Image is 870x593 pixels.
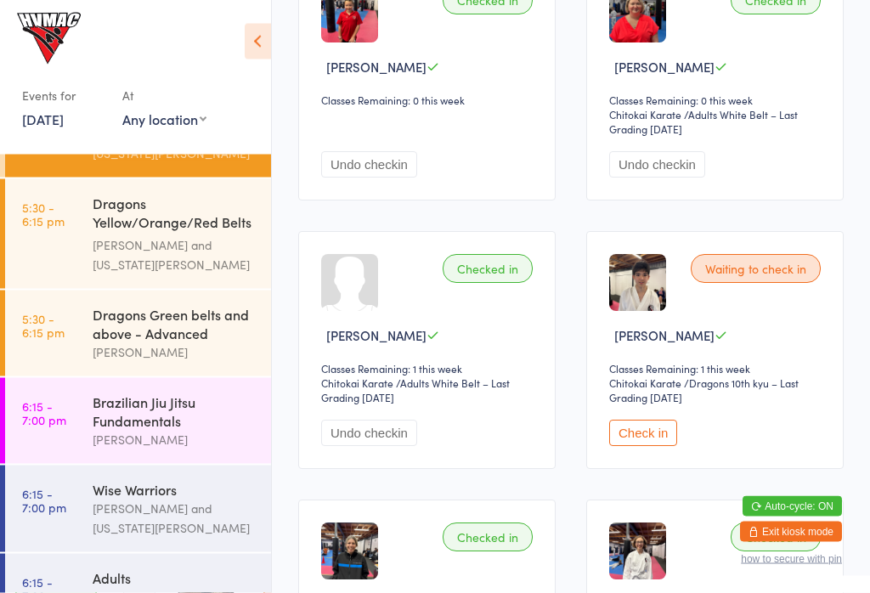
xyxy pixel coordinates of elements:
img: image1756193533.png [609,523,666,580]
div: Events for [22,82,105,110]
div: [PERSON_NAME] [93,342,257,362]
div: Brazilian Jiu Jitsu Fundamentals [93,393,257,430]
button: Check in [609,421,677,447]
button: Undo checkin [609,152,705,178]
a: [DATE] [22,110,64,128]
div: At [122,82,206,110]
div: Wise Warriors [93,480,257,499]
div: Classes Remaining: 1 this week [609,362,826,376]
div: Checked in [443,255,533,284]
div: Chitokai Karate [609,376,681,391]
div: Classes Remaining: 0 this week [321,93,538,108]
button: Undo checkin [321,421,417,447]
a: 6:15 -7:00 pmWise Warriors[PERSON_NAME] and [US_STATE][PERSON_NAME] [5,466,271,552]
div: Waiting to check in [691,255,821,284]
div: Any location [122,110,206,128]
div: Dragons Yellow/Orange/Red Belts - Intermediates [93,194,257,235]
span: [PERSON_NAME] [326,59,427,76]
div: [PERSON_NAME] and [US_STATE][PERSON_NAME] [93,235,257,274]
div: [PERSON_NAME] and [US_STATE][PERSON_NAME] [93,499,257,538]
div: Classes Remaining: 1 this week [321,362,538,376]
time: 6:15 - 7:00 pm [22,399,66,426]
button: how to secure with pin [741,553,842,565]
button: Undo checkin [321,152,417,178]
span: [PERSON_NAME] [614,327,715,345]
div: Chitokai Karate [321,376,393,391]
time: 5:30 - 6:15 pm [22,312,65,339]
div: Chitokai Karate [609,108,681,122]
div: Adults [93,568,257,587]
time: 5:30 - 6:15 pm [22,200,65,228]
span: [PERSON_NAME] [614,59,715,76]
img: image1753255537.png [609,255,666,312]
img: image1749018555.png [321,523,378,580]
time: 6:15 - 7:00 pm [22,487,66,514]
img: Hunter Valley Martial Arts Centre Morisset [17,13,81,65]
div: Checked in [731,523,821,552]
a: 5:30 -6:15 pmDragons Yellow/Orange/Red Belts - Intermediates[PERSON_NAME] and [US_STATE][PERSON_N... [5,179,271,289]
a: 5:30 -6:15 pmDragons Green belts and above - Advanced[PERSON_NAME] [5,291,271,376]
div: Dragons Green belts and above - Advanced [93,305,257,342]
button: Auto-cycle: ON [743,496,842,517]
span: [PERSON_NAME] [326,327,427,345]
button: Exit kiosk mode [740,522,842,542]
div: Classes Remaining: 0 this week [609,93,826,108]
div: Checked in [443,523,533,552]
div: [PERSON_NAME] [93,430,257,449]
a: 6:15 -7:00 pmBrazilian Jiu Jitsu Fundamentals[PERSON_NAME] [5,378,271,464]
